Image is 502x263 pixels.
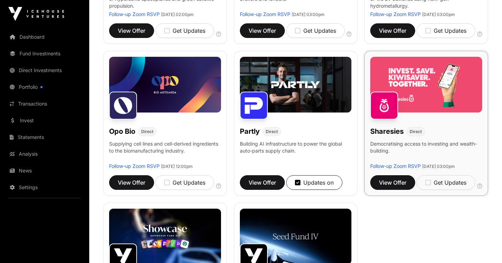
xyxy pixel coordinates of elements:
div: Get Updates [164,26,205,35]
a: Statements [6,130,84,145]
div: Updates on [295,178,334,187]
button: Get Updates [286,23,345,38]
a: Portfolio [6,79,84,95]
a: Follow-up Zoom RSVP [370,11,421,17]
button: View Offer [240,23,285,38]
img: Partly [240,92,268,119]
span: View Offer [249,26,276,35]
button: View Offer [109,175,154,190]
span: View Offer [118,26,145,35]
a: Transactions [6,96,84,111]
a: Follow-up Zoom RSVP [109,163,160,169]
a: Fund Investments [6,46,84,61]
button: Get Updates [155,175,214,190]
span: View Offer [379,26,406,35]
a: Invest [6,113,84,128]
span: [DATE] 12:00pm [161,164,193,169]
a: Follow-up Zoom RSVP [109,11,160,17]
a: Settings [6,180,84,195]
a: Direct Investments [6,63,84,78]
button: View Offer [240,175,285,190]
div: Get Updates [425,26,466,35]
a: Analysis [6,146,84,162]
button: View Offer [109,23,154,38]
img: Sharesies-Banner.jpg [370,57,482,113]
button: Get Updates [417,23,475,38]
span: [DATE] 03:00pm [422,12,455,17]
img: Opo-Bio-Banner.jpg [109,57,221,113]
h1: Sharesies [370,126,404,136]
p: Democratising access to investing and wealth-building. [370,140,482,163]
span: [DATE] 03:00pm [292,12,325,17]
span: Direct [141,129,153,134]
h1: Opo Bio [109,126,135,136]
div: Get Updates [295,26,336,35]
span: [DATE] 02:00pm [161,12,194,17]
div: Get Updates [164,178,205,187]
p: Building AI infrastructure to power the global auto-parts supply chain. [240,140,352,163]
span: View Offer [118,178,145,187]
span: [DATE] 03:00pm [422,164,455,169]
h1: Partly [240,126,260,136]
img: Sharesies [370,92,398,119]
button: View Offer [370,175,415,190]
a: News [6,163,84,178]
button: Get Updates [155,23,214,38]
a: Follow-up Zoom RSVP [240,11,290,17]
a: Follow-up Zoom RSVP [370,163,421,169]
p: Supplying cell lines and cell-derived ingredients to the biomanufacturing industry. [109,140,221,154]
iframe: Chat Widget [467,230,502,263]
button: Get Updates [417,175,475,190]
div: Get Updates [425,178,466,187]
button: Updates on [286,175,342,190]
img: Icehouse Ventures Logo [8,7,64,21]
img: Partly-Banner.jpg [240,57,352,113]
span: View Offer [249,178,276,187]
span: View Offer [379,178,406,187]
button: View Offer [370,23,415,38]
img: Opo Bio [109,92,137,119]
span: Direct [410,129,422,134]
a: Dashboard [6,29,84,45]
span: Direct [266,129,278,134]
